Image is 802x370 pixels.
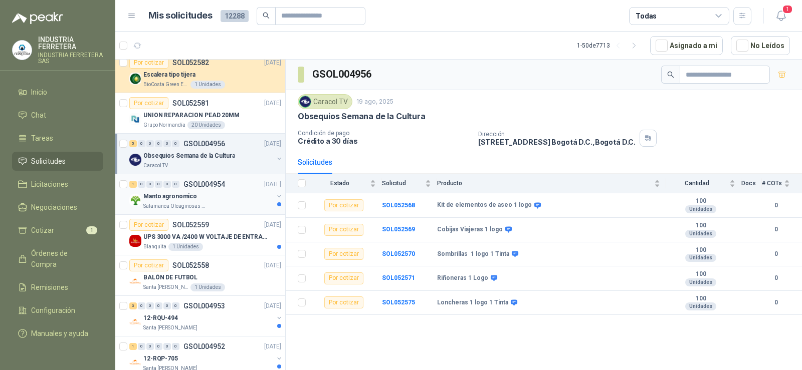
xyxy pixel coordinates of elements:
[12,244,103,274] a: Órdenes de Compra
[264,99,281,108] p: [DATE]
[155,302,162,309] div: 0
[129,154,141,166] img: Company Logo
[163,343,171,350] div: 0
[762,174,802,193] th: # COTs
[31,225,54,236] span: Cotizar
[762,249,790,259] b: 0
[685,278,716,286] div: Unidades
[183,302,225,309] p: GSOL004953
[666,222,735,230] b: 100
[129,302,137,309] div: 3
[12,198,103,217] a: Negociaciones
[146,302,154,309] div: 0
[143,111,240,120] p: UNION REPARACION PEAD 20MM
[138,140,145,147] div: 0
[298,157,332,168] div: Solicitudes
[143,313,178,323] p: 12-RQU-494
[143,202,207,210] p: Salamanca Oleaginosas SAS
[172,100,209,107] p: SOL052581
[129,181,137,188] div: 1
[129,113,141,125] img: Company Logo
[312,67,373,82] h3: GSOL004956
[183,140,225,147] p: GSOL004956
[577,38,642,54] div: 1 - 50 de 7713
[31,179,68,190] span: Licitaciones
[12,324,103,343] a: Manuales y ayuda
[31,248,94,270] span: Órdenes de Compra
[12,129,103,148] a: Tareas
[382,226,415,233] b: SOL052569
[685,254,716,262] div: Unidades
[437,299,508,307] b: Loncheras 1 logo 1 Tinta
[298,94,352,109] div: Caracol TV
[115,53,285,93] a: Por cotizarSOL052582[DATE] Company LogoEscalera tipo tijeraBioCosta Green Energy S.A.S1 Unidades
[129,259,168,271] div: Por cotizar
[129,219,168,231] div: Por cotizar
[31,156,66,167] span: Solicitudes
[324,272,363,284] div: Por cotizar
[143,151,235,161] p: Obsequios Semana de la Cultura
[324,296,363,308] div: Por cotizar
[190,283,225,291] div: 1 Unidades
[143,121,185,129] p: Grupo Normandía
[772,7,790,25] button: 1
[172,181,179,188] div: 0
[685,302,716,310] div: Unidades
[148,9,213,23] h1: Mis solicitudes
[298,130,470,137] p: Condición de pago
[382,250,415,257] b: SOL052570
[762,201,790,210] b: 0
[172,59,209,66] p: SOL052582
[129,343,137,350] div: 1
[263,12,270,19] span: search
[324,199,363,211] div: Por cotizar
[667,71,674,78] span: search
[143,283,188,291] p: Santa [PERSON_NAME]
[31,87,47,98] span: Inicio
[12,152,103,171] a: Solicitudes
[129,194,141,206] img: Company Logo
[12,106,103,125] a: Chat
[685,230,716,238] div: Unidades
[264,139,281,149] p: [DATE]
[31,133,53,144] span: Tareas
[324,224,363,236] div: Por cotizar
[163,140,171,147] div: 0
[264,342,281,351] p: [DATE]
[31,110,46,121] span: Chat
[666,197,735,205] b: 100
[129,140,137,147] div: 5
[264,180,281,189] p: [DATE]
[478,131,636,138] p: Dirección
[172,221,209,228] p: SOL052559
[129,316,141,328] img: Company Logo
[264,301,281,311] p: [DATE]
[666,295,735,303] b: 100
[382,299,415,306] a: SOL052575
[12,175,103,194] a: Licitaciones
[356,97,393,107] p: 19 ago, 2025
[143,192,197,201] p: Manto agronomico
[138,343,145,350] div: 0
[146,181,154,188] div: 0
[129,97,168,109] div: Por cotizar
[172,343,179,350] div: 0
[782,5,793,14] span: 1
[382,274,415,281] b: SOL052571
[13,41,32,60] img: Company Logo
[155,140,162,147] div: 0
[685,205,716,213] div: Unidades
[12,12,63,24] img: Logo peakr
[31,328,88,339] span: Manuales y ayuda
[129,356,141,368] img: Company Logo
[143,81,188,89] p: BioCosta Green Energy S.A.S
[31,282,68,293] span: Remisiones
[146,140,154,147] div: 0
[38,36,103,50] p: INDUSTRIA FERRETERA
[762,298,790,307] b: 0
[264,58,281,68] p: [DATE]
[146,343,154,350] div: 0
[12,221,103,240] a: Cotizar1
[172,140,179,147] div: 0
[666,246,735,254] b: 100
